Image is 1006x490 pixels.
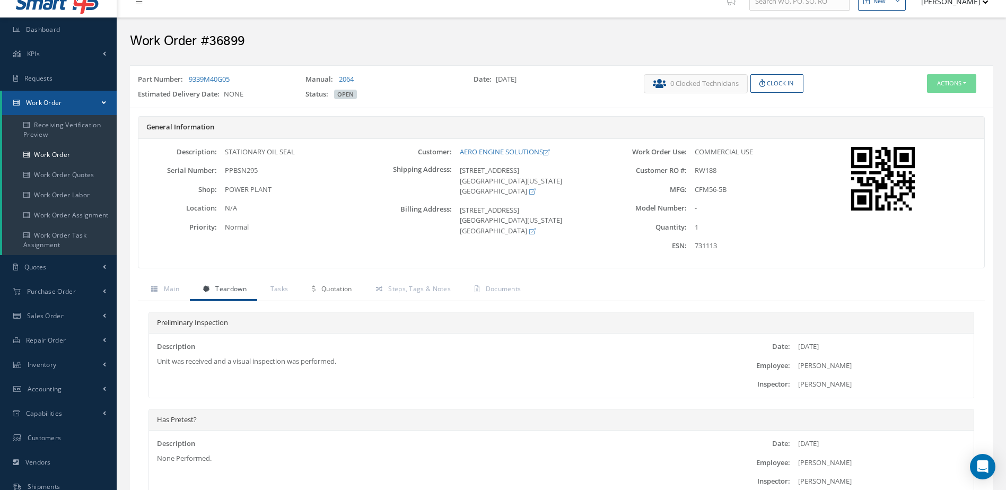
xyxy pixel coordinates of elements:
[339,74,354,84] a: 2064
[24,262,47,272] span: Quotes
[270,284,288,293] span: Tasks
[138,223,217,231] label: Priority:
[460,147,549,156] a: AERO ENGINE SOLUTIONS
[608,186,687,194] label: MFG:
[2,205,117,225] a: Work Order Assignment
[27,49,40,58] span: KPIs
[927,74,976,93] button: Actions
[27,287,76,296] span: Purchase Order
[2,115,117,145] a: Receiving Verification Preview
[373,165,452,197] label: Shipping Address:
[608,167,687,174] label: Customer RO #:
[24,74,53,83] span: Requests
[2,91,117,115] a: Work Order
[687,147,843,157] div: COMMERCIAL USE
[138,74,187,85] label: Part Number:
[305,89,333,100] label: Status:
[750,74,803,93] button: Clock In
[699,477,791,485] label: Inspector:
[608,204,687,212] label: Model Number:
[699,380,791,388] label: Inspector:
[2,185,117,205] a: Work Order Labor
[452,165,608,197] div: [STREET_ADDRESS] [GEOGRAPHIC_DATA][US_STATE] [GEOGRAPHIC_DATA]
[970,454,995,479] div: Open Intercom Messenger
[608,242,687,250] label: ESN:
[138,148,217,156] label: Description:
[670,78,739,89] span: 0 Clocked Technicians
[2,165,117,185] a: Work Order Quotes
[26,336,66,345] span: Repair Order
[28,360,57,369] span: Inventory
[149,312,974,334] div: Preliminary Inspection
[305,74,337,85] label: Manual:
[790,361,974,371] div: [PERSON_NAME]
[157,453,691,464] div: None Performed.
[474,74,496,85] label: Date:
[164,284,179,293] span: Main
[138,279,190,301] a: Main
[334,90,357,99] span: OPEN
[157,356,691,367] div: Unit was received and a visual inspection was performed.
[452,205,608,237] div: [STREET_ADDRESS] [GEOGRAPHIC_DATA][US_STATE] [GEOGRAPHIC_DATA]
[146,123,976,132] h5: General Information
[321,284,352,293] span: Quotation
[699,362,791,370] label: Employee:
[790,439,974,449] div: [DATE]
[25,458,51,467] span: Vendors
[189,74,230,84] a: 9339M40G05
[2,225,117,255] a: Work Order Task Assignment
[699,343,791,351] label: Date:
[138,89,224,100] label: Estimated Delivery Date:
[790,342,974,352] div: [DATE]
[695,165,716,175] span: RW188
[466,74,633,89] div: [DATE]
[699,459,791,467] label: Employee:
[790,379,974,390] div: [PERSON_NAME]
[687,185,843,195] div: CFM56-5B
[687,203,843,214] div: -
[26,25,60,34] span: Dashboard
[138,186,217,194] label: Shop:
[215,284,246,293] span: Teardown
[790,458,974,468] div: [PERSON_NAME]
[149,409,974,431] div: Has Pretest?
[699,440,791,448] label: Date:
[26,98,62,107] span: Work Order
[687,222,843,233] div: 1
[257,279,299,301] a: Tasks
[217,147,373,157] div: STATIONARY OIL SEAL
[486,284,521,293] span: Documents
[28,384,62,393] span: Accounting
[138,204,217,212] label: Location:
[157,342,195,352] label: Description
[687,241,843,251] div: 731113
[28,433,62,442] span: Customers
[130,33,993,49] h2: Work Order #36899
[608,223,687,231] label: Quantity:
[217,203,373,214] div: N/A
[138,167,217,174] label: Serial Number:
[790,476,974,487] div: [PERSON_NAME]
[608,148,687,156] label: Work Order Use:
[644,74,748,93] button: 0 Clocked Technicians
[851,147,915,211] img: barcode work-order:23725
[363,279,461,301] a: Steps, Tags & Notes
[373,148,452,156] label: Customer:
[388,284,451,293] span: Steps, Tags & Notes
[225,165,258,175] span: PPBSN295
[2,145,117,165] a: Work Order
[217,185,373,195] div: POWER PLANT
[26,409,63,418] span: Capabilities
[157,439,195,449] label: Description
[299,279,362,301] a: Quotation
[217,222,373,233] div: Normal
[27,311,64,320] span: Sales Order
[461,279,531,301] a: Documents
[373,205,452,237] label: Billing Address:
[130,89,298,104] div: NONE
[190,279,257,301] a: Teardown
